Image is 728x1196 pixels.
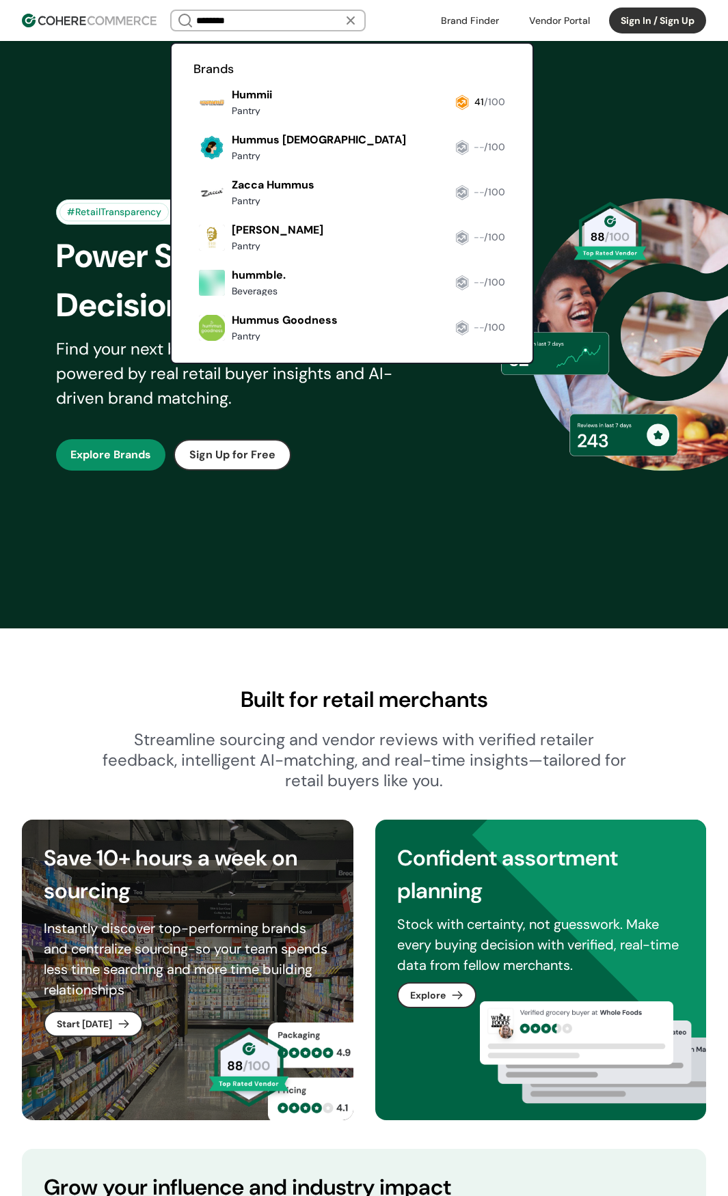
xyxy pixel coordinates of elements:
[56,439,165,471] button: Explore Brands
[484,321,505,333] span: /100
[169,205,352,219] div: Trusted by 1500+ retailers nationwide
[397,914,685,975] div: Stock with certainty, not guesswork. Make every buying decision with verified, real-time data fro...
[22,14,157,27] img: Cohere Logo
[56,232,450,281] div: Power Smarter Retail
[397,982,476,1008] button: Explore
[44,918,332,1000] div: Instantly discover top-performing brands and centralize sourcing-so your team spends less time se...
[484,141,505,153] span: /100
[22,683,706,716] div: Built for retail merchants
[44,1011,143,1037] button: Start [DATE]
[609,8,706,33] button: Sign In / Sign Up
[193,60,511,79] h2: Brands
[484,276,505,288] span: /100
[397,842,685,907] div: Confident assortment planning
[484,96,505,108] span: /100
[474,141,484,153] span: --
[102,729,627,791] div: Streamline sourcing and vendor reviews with verified retailer feedback, intelligent AI-matching, ...
[484,186,505,198] span: /100
[474,186,484,198] span: --
[474,231,484,243] span: --
[474,276,484,288] span: --
[474,96,484,108] span: 41
[44,842,332,907] div: Save 10+ hours a week on sourcing
[56,337,430,411] div: Find your next best-seller with confidence, powered by real retail buyer insights and AI-driven b...
[174,439,291,471] button: Sign Up for Free
[484,231,505,243] span: /100
[59,203,169,221] div: #RetailTransparency
[474,321,484,333] span: --
[56,281,450,330] div: Decisions-Instantly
